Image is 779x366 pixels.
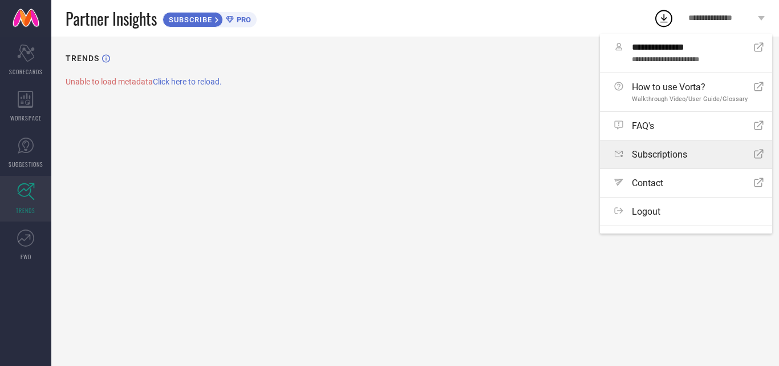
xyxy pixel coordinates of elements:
[632,206,660,217] span: Logout
[654,8,674,29] div: Open download list
[16,206,35,215] span: TRENDS
[600,169,772,197] a: Contact
[9,160,43,168] span: SUGGESTIONS
[632,82,748,92] span: How to use Vorta?
[21,252,31,261] span: FWD
[163,15,215,24] span: SUBSCRIBE
[66,77,765,86] div: Unable to load metadata
[600,112,772,140] a: FAQ's
[600,73,772,111] a: How to use Vorta?Walkthrough Video/User Guide/Glossary
[66,54,99,63] h1: TRENDS
[632,178,663,188] span: Contact
[10,114,42,122] span: WORKSPACE
[234,15,251,24] span: PRO
[163,9,257,27] a: SUBSCRIBEPRO
[600,140,772,168] a: Subscriptions
[632,149,687,160] span: Subscriptions
[153,77,222,86] span: Click here to reload.
[632,95,748,103] span: Walkthrough Video/User Guide/Glossary
[9,67,43,76] span: SCORECARDS
[66,7,157,30] span: Partner Insights
[632,120,654,131] span: FAQ's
